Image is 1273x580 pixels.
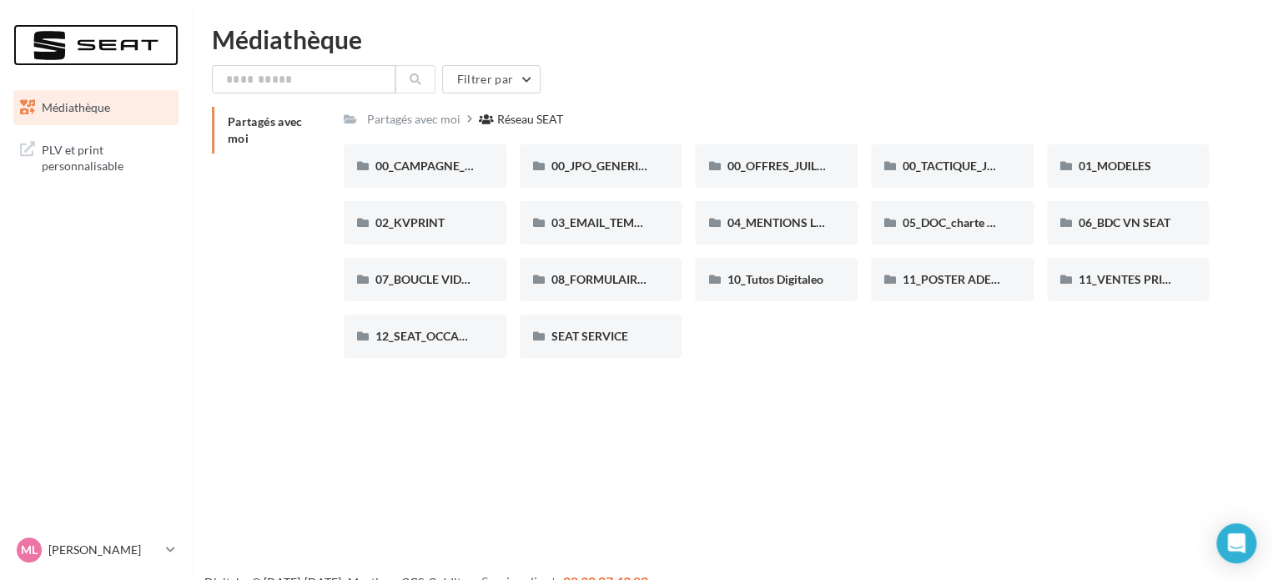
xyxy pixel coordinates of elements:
span: Médiathèque [42,100,110,114]
div: Réseau SEAT [497,111,563,128]
span: 07_BOUCLE VIDEO ECRAN SHOWROOM [375,272,596,286]
button: Filtrer par [442,65,541,93]
span: Partagés avec moi [228,114,303,145]
div: Partagés avec moi [367,111,460,128]
span: Ml [21,542,38,558]
span: 04_MENTIONS LEGALES OFFRES PRESSE [727,215,948,229]
span: 05_DOC_charte graphique + Guidelines [903,215,1106,229]
span: 00_OFFRES_JUILLET AOÛT [727,159,870,173]
p: [PERSON_NAME] [48,542,159,558]
span: 11_POSTER ADEME SEAT [903,272,1039,286]
span: 08_FORMULAIRE DE DEMANDE CRÉATIVE [551,272,779,286]
a: Médiathèque [10,90,182,125]
div: Médiathèque [212,27,1253,52]
span: 06_BDC VN SEAT [1079,215,1170,229]
span: 00_TACTIQUE_JUILLET AOÛT [903,159,1059,173]
span: PLV et print personnalisable [42,139,172,174]
span: 00_JPO_GENERIQUE IBIZA ARONA [551,159,740,173]
span: SEAT SERVICE [551,329,628,343]
a: PLV et print personnalisable [10,132,182,181]
span: 03_EMAIL_TEMPLATE HTML SEAT [551,215,733,229]
span: 10_Tutos Digitaleo [727,272,823,286]
span: 12_SEAT_OCCASIONS_GARANTIES [375,329,564,343]
div: Open Intercom Messenger [1216,523,1256,563]
a: Ml [PERSON_NAME] [13,534,179,566]
span: 01_MODELES [1079,159,1151,173]
span: 02_KVPRINT [375,215,445,229]
span: 11_VENTES PRIVÉES SEAT [1079,272,1220,286]
span: 00_CAMPAGNE_SEPTEMBRE [375,159,531,173]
